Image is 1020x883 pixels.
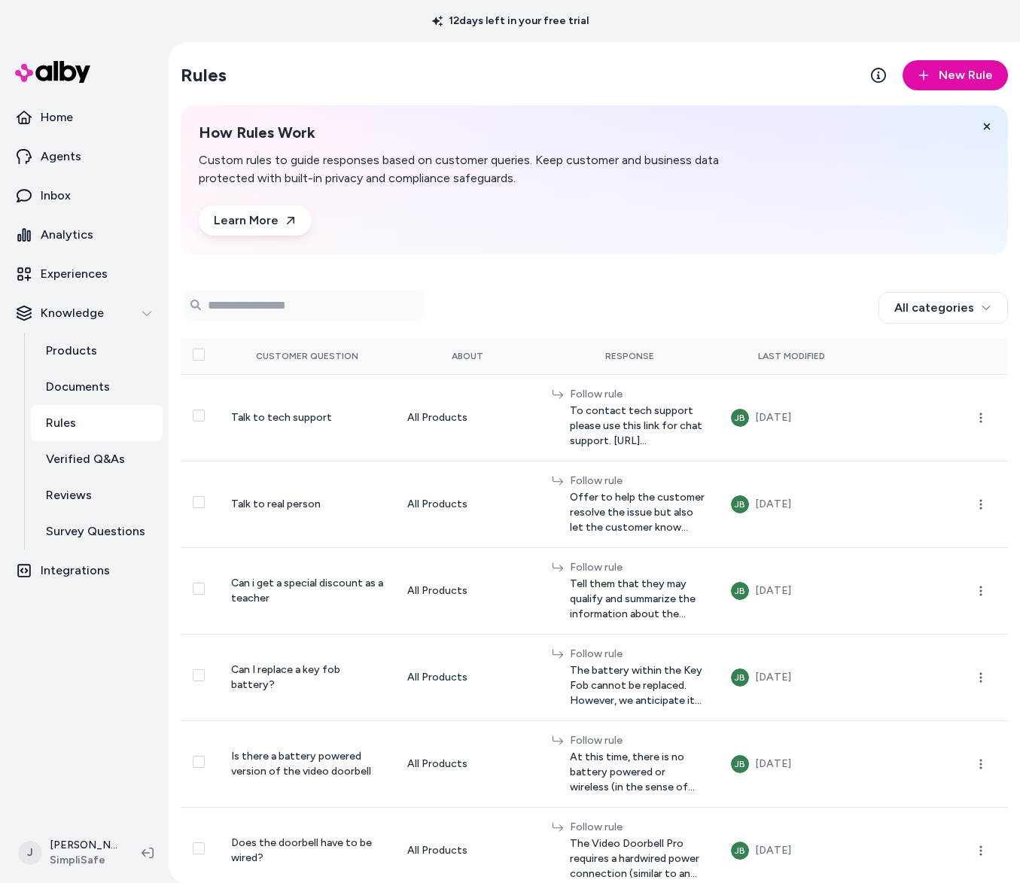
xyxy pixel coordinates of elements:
p: Agents [41,148,81,166]
p: Reviews [46,486,92,504]
button: Select row [193,496,205,508]
span: Talk to tech support [231,411,332,424]
span: The Video Doorbell Pro requires a hardwired power connection (similar to an electric light fixtur... [570,836,707,881]
div: Follow rule [570,733,707,748]
button: Select row [193,756,205,768]
div: [DATE] [755,582,791,600]
span: Can I replace a key fob battery? [231,663,340,691]
div: All Products [407,583,528,598]
p: Survey Questions [46,522,145,540]
button: Select row [193,842,205,854]
span: Tell them that they may qualify and summarize the information about the Protector program along w... [570,577,707,622]
p: Home [41,108,73,126]
p: Rules [46,414,76,432]
span: Does the doorbell have to be wired? [231,836,372,864]
a: Verified Q&As [31,441,163,477]
span: Can i get a special discount as a teacher [231,577,383,604]
div: All Products [407,757,528,772]
div: Response [552,350,707,362]
a: Rules [31,405,163,441]
div: Customer Question [231,350,383,362]
button: JB [731,842,749,860]
a: Survey Questions [31,513,163,550]
a: Experiences [6,256,163,292]
a: Learn More [199,206,312,236]
div: All Products [407,410,528,425]
span: At this time, there is no battery powered or wireless (in the sense of power supply) version of t... [570,750,707,795]
span: New Rule [939,66,993,84]
div: Follow rule [570,387,707,402]
button: J[PERSON_NAME]SimpliSafe [9,829,129,877]
a: Home [6,99,163,135]
a: Analytics [6,217,163,253]
button: Knowledge [6,295,163,331]
span: Is there a battery powered version of the video doorbell [231,750,371,778]
span: SimpliSafe [50,853,117,868]
button: New Rule [903,60,1008,90]
div: Follow rule [570,473,707,489]
a: Reviews [31,477,163,513]
p: Integrations [41,562,110,580]
button: JB [731,582,749,600]
p: Custom rules to guide responses based on customer queries. Keep customer and business data protec... [199,151,777,187]
div: Follow rule [570,560,707,575]
button: Select row [193,583,205,595]
p: Verified Q&As [46,450,125,468]
span: To contact tech support please use this link for chat support. [URL][DOMAIN_NAME] Please tell the... [570,403,707,449]
span: Talk to real person [231,498,321,510]
p: Knowledge [41,304,104,322]
p: Documents [46,378,110,396]
p: 12 days left in your free trial [423,14,598,29]
p: Experiences [41,265,108,283]
a: Agents [6,139,163,175]
span: J [18,841,42,865]
button: JB [731,755,749,773]
a: Integrations [6,553,163,589]
a: Products [31,333,163,369]
button: All categories [878,292,1008,324]
a: Documents [31,369,163,405]
button: Select row [193,410,205,422]
div: [DATE] [755,668,791,687]
h2: Rules [181,63,227,87]
p: Analytics [41,226,93,244]
p: Inbox [41,187,71,205]
a: Inbox [6,178,163,214]
div: [DATE] [755,409,791,427]
div: [DATE] [755,755,791,773]
button: Select row [193,669,205,681]
div: All Products [407,843,528,858]
div: [DATE] [755,842,791,860]
span: The battery within the Key Fob cannot be replaced. However, we anticipate it lasting up to 5 year... [570,663,707,708]
div: Follow rule [570,647,707,662]
span: Offer to help the customer resolve the issue but also let the customer know you're an AI assistan... [570,490,707,535]
button: JB [731,409,749,427]
h2: How Rules Work [199,123,777,142]
div: About [407,350,528,362]
div: Last Modified [731,350,851,362]
button: JB [731,495,749,513]
div: All Products [407,497,528,512]
button: JB [731,668,749,687]
p: Products [46,342,97,360]
div: Follow rule [570,820,707,835]
img: alby Logo [15,61,90,83]
p: [PERSON_NAME] [50,838,117,853]
button: Select all [193,349,205,361]
div: All Products [407,670,528,685]
div: [DATE] [755,495,791,513]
